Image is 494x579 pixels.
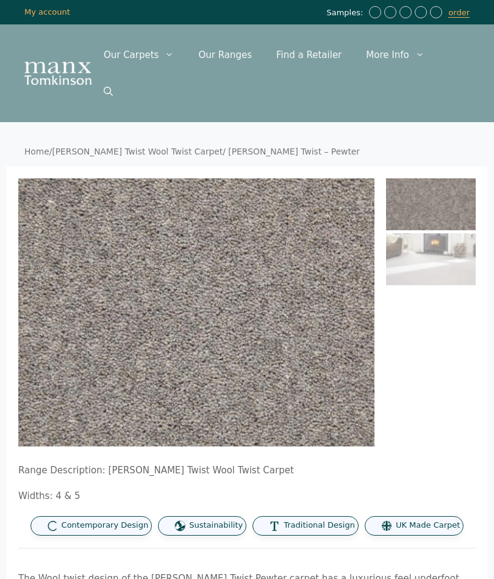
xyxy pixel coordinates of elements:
[189,520,243,531] span: Sustainability
[24,62,91,85] img: Manx Tomkinson
[18,490,476,503] p: Widths: 4 & 5
[24,7,70,16] a: My account
[284,520,355,531] span: Traditional Design
[264,37,354,73] a: Find a Retailer
[91,37,470,110] nav: Primary
[24,147,470,158] nav: Breadcrumb
[386,233,476,285] img: Tomkinson Twist - Pewter - Image 2
[91,37,187,73] a: Our Carpets
[386,178,476,230] img: Tomkinson Twist - Pewter
[62,520,149,531] span: Contemporary Design
[18,465,476,477] p: Range Description: [PERSON_NAME] Twist Wool Twist Carpet
[448,8,470,18] a: order
[91,73,125,110] a: Open Search Bar
[396,520,460,531] span: UK Made Carpet
[354,37,436,73] a: More Info
[326,8,366,18] span: Samples:
[186,37,264,73] a: Our Ranges
[52,147,223,156] a: [PERSON_NAME] Twist Wool Twist Carpet
[24,147,49,156] a: Home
